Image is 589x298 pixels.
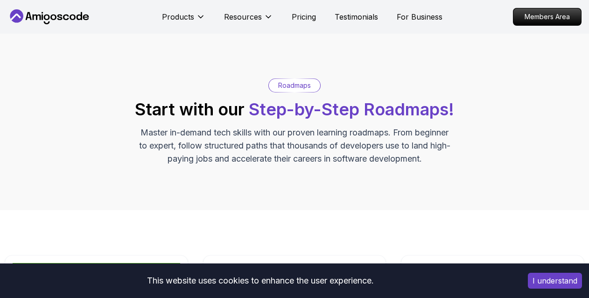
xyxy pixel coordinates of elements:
p: Master in-demand tech skills with our proven learning roadmaps. From beginner to expert, follow s... [138,126,451,165]
h2: Start with our [135,100,454,119]
a: Members Area [513,8,582,26]
a: Testimonials [335,11,378,22]
a: For Business [397,11,442,22]
button: Products [162,11,205,30]
button: Resources [224,11,273,30]
p: Products [162,11,194,22]
div: This website uses cookies to enhance the user experience. [7,270,514,291]
p: Resources [224,11,262,22]
span: Step-by-Step Roadmaps! [249,99,454,120]
p: Members Area [513,8,581,25]
a: Pricing [292,11,316,22]
p: Roadmaps [278,81,311,90]
button: Accept cookies [528,273,582,289]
